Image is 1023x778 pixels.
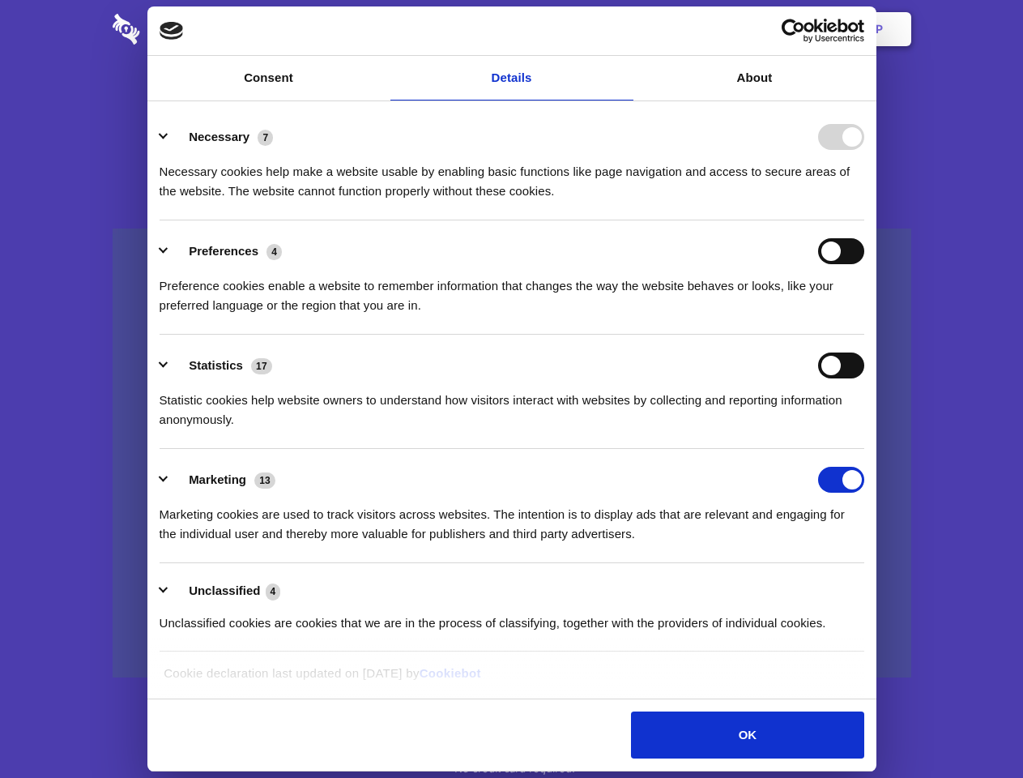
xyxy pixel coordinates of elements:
button: Unclassified (4) [160,581,291,601]
span: 4 [266,583,281,600]
a: About [633,56,876,100]
div: Marketing cookies are used to track visitors across websites. The intention is to display ads tha... [160,493,864,544]
a: Pricing [475,4,546,54]
a: Wistia video thumbnail [113,229,911,678]
label: Statistics [189,358,243,372]
div: Statistic cookies help website owners to understand how visitors interact with websites by collec... [160,378,864,430]
img: logo-wordmark-white-trans-d4663122ce5f474addd5e946df7df03e33cb6a1c49d2221995e7729f52c070b2.svg [113,14,251,45]
div: Necessary cookies help make a website usable by enabling basic functions like page navigation and... [160,150,864,201]
button: Preferences (4) [160,238,292,264]
a: Contact [657,4,731,54]
a: Cookiebot [420,666,481,680]
button: Marketing (13) [160,467,286,493]
label: Marketing [189,472,246,486]
div: Unclassified cookies are cookies that we are in the process of classifying, together with the pro... [160,601,864,633]
h4: Auto-redaction of sensitive data, encrypted data sharing and self-destructing private chats. Shar... [113,147,911,201]
button: OK [631,712,863,759]
span: 7 [258,130,273,146]
span: 4 [266,244,282,260]
iframe: Drift Widget Chat Controller [942,697,1004,759]
h1: Eliminate Slack Data Loss. [113,73,911,131]
span: 13 [254,472,275,489]
div: Preference cookies enable a website to remember information that changes the way the website beha... [160,264,864,315]
div: Cookie declaration last updated on [DATE] by [151,664,872,695]
label: Preferences [189,244,258,258]
span: 17 [251,358,272,374]
a: Details [390,56,633,100]
button: Necessary (7) [160,124,283,150]
label: Necessary [189,130,249,143]
a: Consent [147,56,390,100]
img: logo [160,22,184,40]
a: Login [735,4,805,54]
button: Statistics (17) [160,353,283,378]
a: Usercentrics Cookiebot - opens in a new window [722,19,864,43]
